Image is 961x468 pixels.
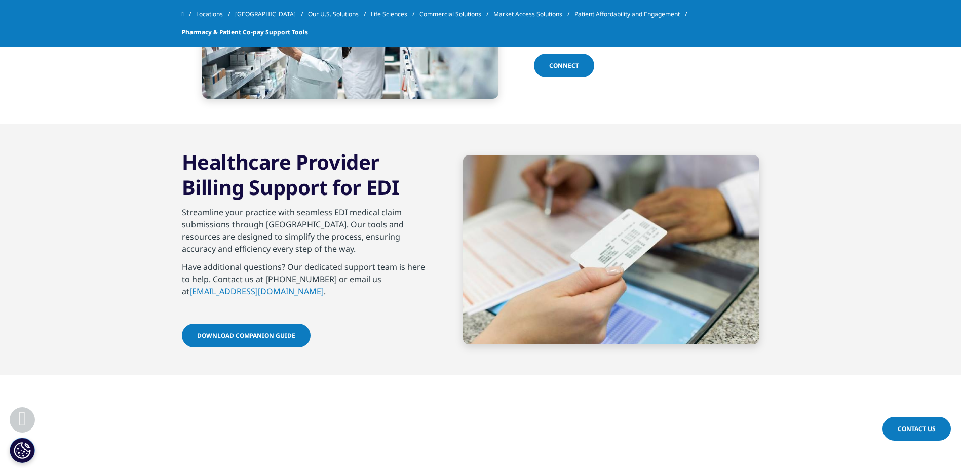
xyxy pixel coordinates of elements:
button: Cookies Settings [10,438,35,463]
h3: Healthcare Provider Billing Support for EDI [182,149,428,200]
a: Download Companion Guide [182,324,311,347]
a: Connect [534,54,594,77]
p: Streamline your practice with seamless EDI medical claim submissions through [GEOGRAPHIC_DATA]. O... [182,206,428,261]
a: Contact Us [882,417,951,441]
a: Commercial Solutions [419,5,493,23]
span: Download Companion Guide [197,331,295,340]
a: Life Sciences [371,5,419,23]
a: Locations [196,5,235,23]
a: Our U.S. Solutions [308,5,371,23]
a: Patient Affordability and Engagement [574,5,692,23]
p: Have additional questions? Our dedicated support team is here to help. Contact us at [PHONE_NUMBE... [182,261,428,303]
a: [GEOGRAPHIC_DATA] [235,5,308,23]
a: Market Access Solutions [493,5,574,23]
a: [EMAIL_ADDRESS][DOMAIN_NAME] [189,286,324,297]
span: Connect [549,61,579,70]
span: Pharmacy & Patient Co-pay Support Tools [182,23,308,42]
span: Contact Us [898,424,936,433]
